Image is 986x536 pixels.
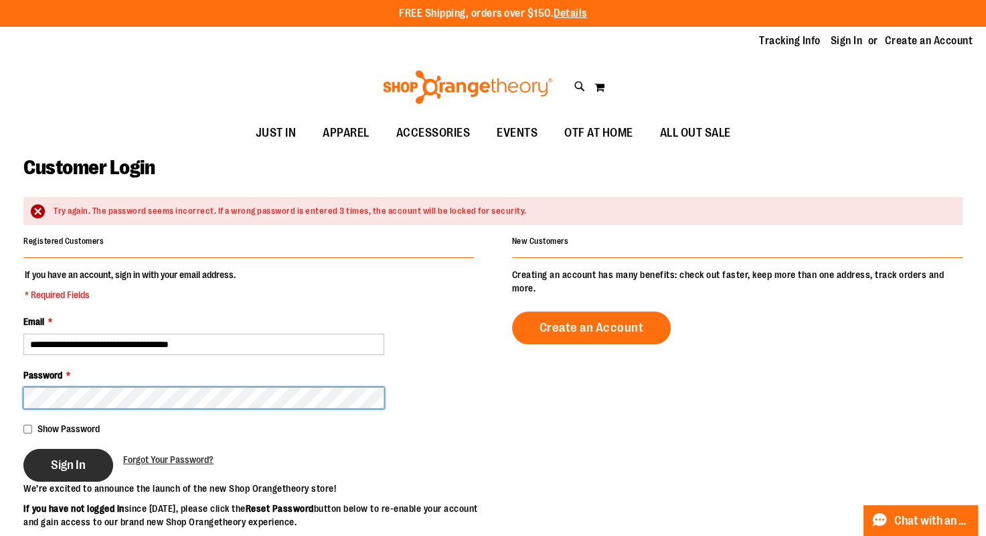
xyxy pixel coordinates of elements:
img: Shop Orangetheory [381,70,554,104]
button: Sign In [23,449,113,482]
div: Try again. The password seems incorrect. If a wrong password is entered 3 times, the account will... [54,205,949,218]
a: Forgot Your Password? [123,453,214,466]
a: Details [554,7,587,19]
span: EVENTS [497,118,538,148]
span: OTF AT HOME [564,118,633,148]
strong: New Customers [512,237,569,246]
span: ACCESSORIES [396,118,471,148]
a: Sign In [831,33,863,48]
a: Create an Account [512,312,671,344]
span: Password [23,370,62,381]
span: JUST IN [256,118,297,148]
span: Forgot Your Password? [123,454,214,465]
strong: Registered Customers [23,237,104,246]
span: Create an Account [540,320,644,335]
span: * Required Fields [25,288,236,301]
p: since [DATE], please click the button below to re-enable your account and gain access to our bran... [23,502,493,529]
p: FREE Shipping, orders over $150. [399,6,587,21]
p: Creating an account has many benefits: check out faster, keep more than one address, track orders... [512,268,963,295]
strong: Reset Password [246,503,314,514]
span: Chat with an Expert [894,515,970,527]
p: We’re excited to announce the launch of the new Shop Orangetheory store! [23,482,493,495]
span: APPAREL [323,118,369,148]
button: Chat with an Expert [864,505,979,536]
span: ALL OUT SALE [660,118,731,148]
span: Show Password [37,423,100,434]
strong: If you have not logged in [23,503,125,514]
span: Customer Login [23,156,155,179]
a: Tracking Info [759,33,821,48]
span: Email [23,316,44,327]
legend: If you have an account, sign in with your email address. [23,268,237,301]
a: Create an Account [885,33,973,48]
span: Sign In [51,458,86,472]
